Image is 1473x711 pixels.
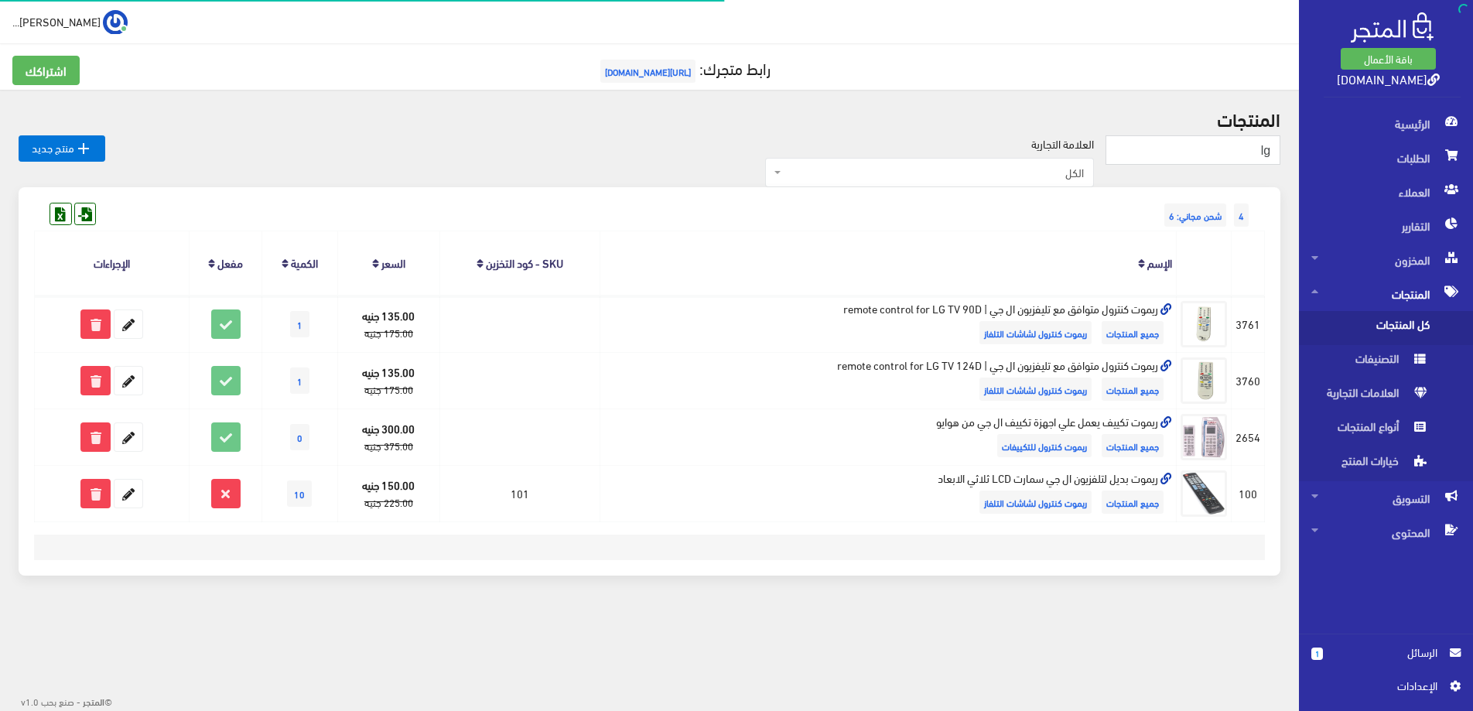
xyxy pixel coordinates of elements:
[290,367,309,394] span: 1
[784,165,1084,180] span: الكل
[6,691,112,711] div: ©
[1299,243,1473,277] a: المخزون
[1102,378,1164,401] span: جميع المنتجات
[12,12,101,31] span: [PERSON_NAME]...
[1337,67,1440,90] a: [DOMAIN_NAME]
[337,353,440,409] td: 135.00 جنيه
[1299,345,1473,379] a: التصنيفات
[1147,251,1172,273] a: الإسم
[364,493,413,511] strike: 225.00 جنيه
[1311,345,1429,379] span: التصنيفات
[979,491,1092,514] span: ريموت كنترول لشاشات التلفاز
[1341,48,1436,70] a: باقة الأعمال
[1102,434,1164,457] span: جميع المنتجات
[440,465,600,521] td: 101
[83,694,104,708] strong: المتجر
[1311,311,1429,345] span: كل المنتجات
[35,231,190,296] th: الإجراءات
[1351,12,1434,43] img: .
[1311,515,1461,549] span: المحتوى
[600,60,695,83] span: [URL][DOMAIN_NAME]
[364,323,413,342] strike: 175.00 جنيه
[600,465,1177,521] td: ريموت بديل لتلفزيون ال جي سمارت LCD ثلاثي الابعاد
[364,380,413,398] strike: 175.00 جنيه
[1299,209,1473,243] a: التقارير
[1232,296,1265,352] td: 3761
[12,9,128,34] a: ... [PERSON_NAME]...
[1232,353,1265,409] td: 3760
[1181,414,1227,460] img: rymot-tkyyf-yaaml-aaly-aghz-tkyyf-al-gy-mn-hoayo.jpg
[600,296,1177,352] td: ريموت كنترول متوافق مع تليفزيون ال جي | remote control for LG TV 90D
[486,251,563,273] a: SKU - كود التخزين
[1335,644,1437,661] span: الرسائل
[290,311,309,337] span: 1
[1324,677,1437,694] span: اﻹعدادات
[1031,135,1094,152] label: العلامة التجارية
[1311,243,1461,277] span: المخزون
[217,251,243,273] a: مفعل
[337,408,440,465] td: 300.00 جنيه
[1106,135,1280,165] input: بحث...
[1299,311,1473,345] a: كل المنتجات
[1102,491,1164,514] span: جميع المنتجات
[1164,203,1226,227] span: شحن مجاني: 6
[600,408,1177,465] td: ريموت تكييف يعمل علي اجهزة تكييف ال جي من هوايو
[1311,481,1461,515] span: التسويق
[381,251,405,273] a: السعر
[1102,321,1164,344] span: جميع المنتجات
[1311,277,1461,311] span: المنتجات
[291,251,318,273] a: الكمية
[1299,379,1473,413] a: العلامات التجارية
[287,480,312,507] span: 10
[1311,447,1429,481] span: خيارات المنتج
[74,139,93,158] i: 
[765,158,1094,187] span: الكل
[596,53,771,82] a: رابط متجرك:[URL][DOMAIN_NAME]
[1311,107,1461,141] span: الرئيسية
[1299,515,1473,549] a: المحتوى
[600,353,1177,409] td: ريموت كنترول متوافق مع تليفزيون ال جي | remote control for LG TV 124D
[1299,447,1473,481] a: خيارات المنتج
[364,436,413,455] strike: 375.00 جنيه
[12,56,80,85] a: اشتراكك
[1232,465,1265,521] td: 100
[1311,644,1461,677] a: 1 الرسائل
[1181,301,1227,347] img: rymot-kntrol-mtoafk-maa-tlyfzyon-al-gy-remote-control-for-lg-tv-90d.jpg
[337,296,440,352] td: 135.00 جنيه
[1299,107,1473,141] a: الرئيسية
[290,424,309,450] span: 0
[1299,413,1473,447] a: أنواع المنتجات
[997,434,1092,457] span: ريموت كنترول للتكييفات
[1234,203,1249,227] span: 4
[337,465,440,521] td: 150.00 جنيه
[1232,408,1265,465] td: 2654
[19,135,105,162] a: منتج جديد
[1311,141,1461,175] span: الطلبات
[21,692,80,709] span: - صنع بحب v1.0
[1299,277,1473,311] a: المنتجات
[1181,357,1227,404] img: rymot-kntrol-mtoafk-maa-tlyfzyon-al-gy-remote-control-for-lg-tv.jpg
[1299,141,1473,175] a: الطلبات
[1311,648,1323,660] span: 1
[979,378,1092,401] span: ريموت كنترول لشاشات التلفاز
[1311,413,1429,447] span: أنواع المنتجات
[1311,209,1461,243] span: التقارير
[1181,470,1227,517] img: rymot-bdyl-ltlfzyon-al-gy-smart-lcd-thlathy-alabaaad.jpg
[1311,677,1461,702] a: اﻹعدادات
[1311,379,1429,413] span: العلامات التجارية
[103,10,128,35] img: ...
[979,321,1092,344] span: ريموت كنترول لشاشات التلفاز
[1311,175,1461,209] span: العملاء
[1299,175,1473,209] a: العملاء
[19,108,1280,128] h2: المنتجات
